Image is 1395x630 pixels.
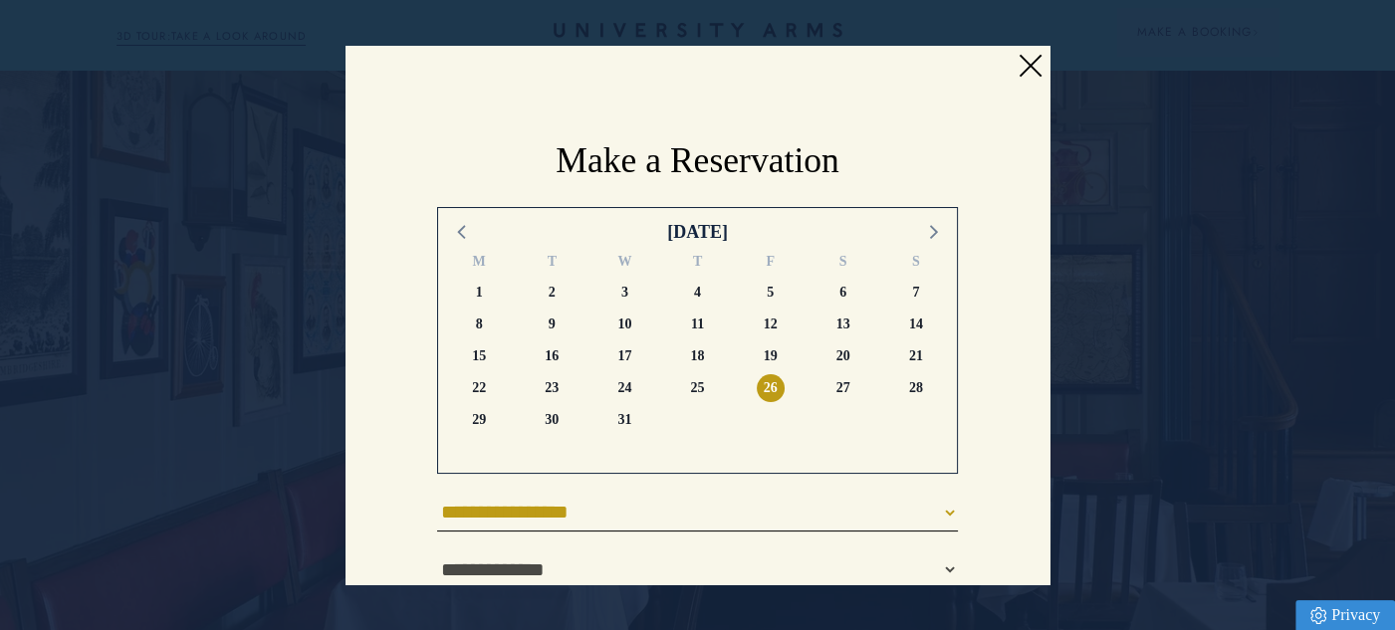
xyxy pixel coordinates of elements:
[610,311,638,338] span: Wednesday 10 December 2025
[465,342,493,370] span: Monday 15 December 2025
[683,374,711,402] span: Thursday 25 December 2025
[734,251,807,277] div: F
[516,251,588,277] div: T
[465,311,493,338] span: Monday 8 December 2025
[683,311,711,338] span: Thursday 11 December 2025
[829,311,857,338] span: Saturday 13 December 2025
[879,251,952,277] div: S
[1015,51,1045,81] a: Close
[902,279,930,307] span: Sunday 7 December 2025
[757,374,785,402] span: Friday 26 December 2025
[902,374,930,402] span: Sunday 28 December 2025
[437,137,959,184] h2: Make a Reservation
[829,279,857,307] span: Saturday 6 December 2025
[1310,607,1326,624] img: Privacy
[538,342,566,370] span: Tuesday 16 December 2025
[538,311,566,338] span: Tuesday 9 December 2025
[465,374,493,402] span: Monday 22 December 2025
[757,279,785,307] span: Friday 5 December 2025
[1295,600,1395,630] a: Privacy
[610,374,638,402] span: Wednesday 24 December 2025
[683,279,711,307] span: Thursday 4 December 2025
[757,311,785,338] span: Friday 12 December 2025
[829,374,857,402] span: Saturday 27 December 2025
[683,342,711,370] span: Thursday 18 December 2025
[757,342,785,370] span: Friday 19 December 2025
[661,251,734,277] div: T
[465,279,493,307] span: Monday 1 December 2025
[610,279,638,307] span: Wednesday 3 December 2025
[538,279,566,307] span: Tuesday 2 December 2025
[902,311,930,338] span: Sunday 14 December 2025
[829,342,857,370] span: Saturday 20 December 2025
[610,342,638,370] span: Wednesday 17 December 2025
[538,406,566,434] span: Tuesday 30 December 2025
[610,406,638,434] span: Wednesday 31 December 2025
[465,406,493,434] span: Monday 29 December 2025
[538,374,566,402] span: Tuesday 23 December 2025
[807,251,879,277] div: S
[667,218,728,246] div: [DATE]
[902,342,930,370] span: Sunday 21 December 2025
[443,251,516,277] div: M
[588,251,661,277] div: W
